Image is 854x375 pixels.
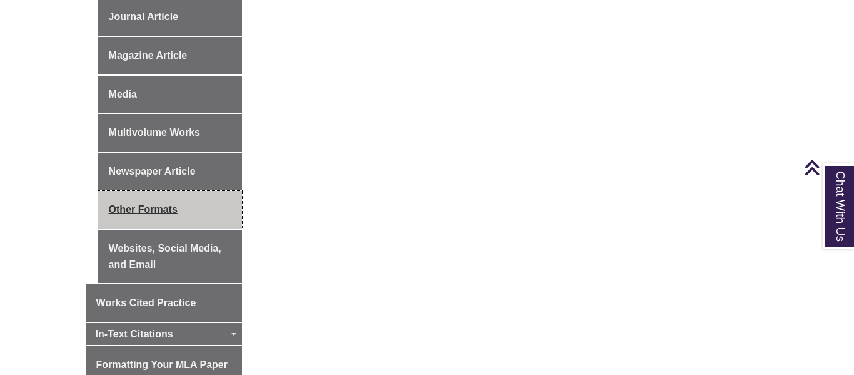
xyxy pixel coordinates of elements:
a: In-Text Citations [86,323,243,346]
span: Formatting Your MLA Paper [96,359,228,370]
a: Back to Top [804,159,851,176]
span: Works Cited Practice [96,297,196,308]
a: Magazine Article [98,37,243,74]
a: Multivolume Works [98,114,243,152]
a: Newspaper Article [98,153,243,190]
a: Other Formats [98,191,243,229]
a: Websites, Social Media, and Email [98,230,243,283]
span: In-Text Citations [96,329,173,339]
a: Media [98,76,243,113]
a: Works Cited Practice [86,284,243,322]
